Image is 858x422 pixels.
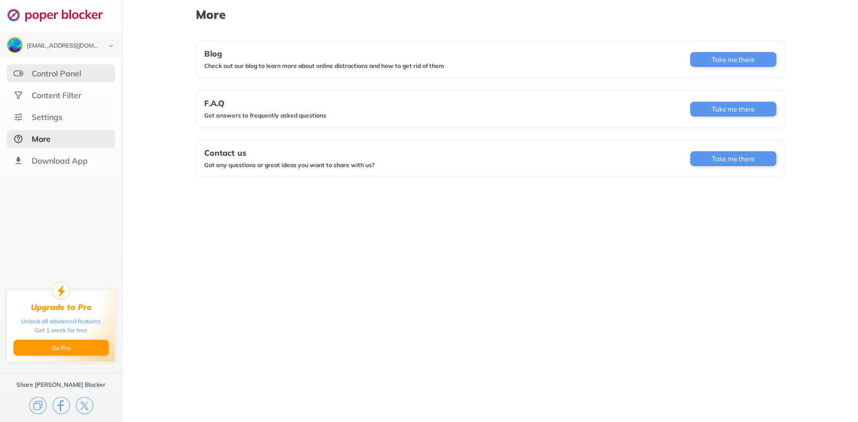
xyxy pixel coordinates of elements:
[29,397,47,414] img: copy.svg
[13,112,23,122] img: settings.svg
[13,340,109,356] button: Go Pro
[196,8,784,21] h1: More
[690,151,776,166] button: Take me there
[105,41,117,51] img: chevron-bottom-black.svg
[52,282,70,300] img: upgrade-to-pro.svg
[13,134,23,144] img: about-selected.svg
[16,381,106,389] div: Share [PERSON_NAME] Blocker
[7,8,114,22] img: logo-webpage.svg
[32,134,51,144] div: More
[32,112,62,122] div: Settings
[76,397,93,414] img: x.svg
[53,397,70,414] img: facebook.svg
[13,68,23,78] img: features.svg
[204,161,374,169] div: Got any questions or great ideas you want to share with us?
[35,326,87,335] div: Get 1 week for free
[27,43,100,50] div: craftysquid5014@gmail.com
[204,112,326,120] div: Get answers to frequently asked questions
[21,317,101,326] div: Unlock all advanced features
[13,90,23,100] img: social.svg
[31,302,92,312] div: Upgrade to Pro
[690,52,776,67] button: Take me there
[32,90,81,100] div: Content Filter
[204,62,444,70] div: Check out our blog to learn more about online distractions and how to get rid of them
[32,68,81,78] div: Control Panel
[204,49,444,58] div: Blog
[204,148,374,157] div: Contact us
[13,156,23,166] img: download-app.svg
[690,102,776,117] button: Take me there
[204,99,326,108] div: F.A.Q
[8,38,22,52] img: ACg8ocLA0Lb_Sm2IvEqhTn2i4IXIAHzx9m1b6AaPzueiatf8W6FGFKDv=s96-c
[32,156,88,166] div: Download App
